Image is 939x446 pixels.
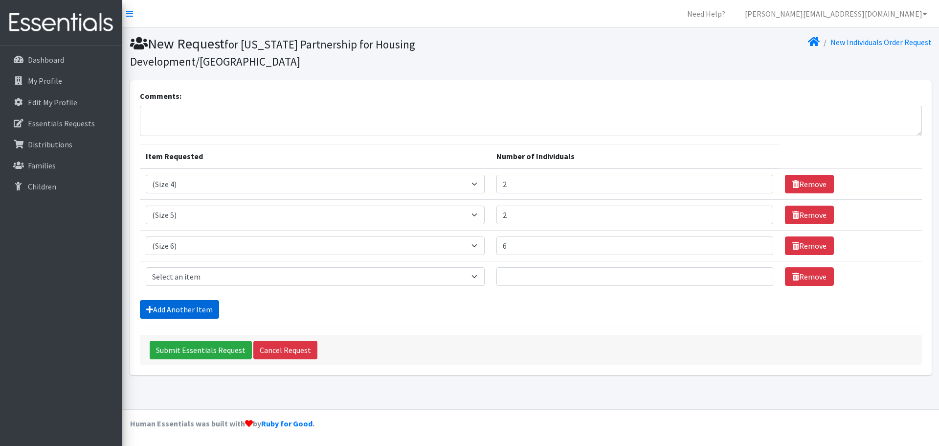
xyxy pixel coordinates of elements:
input: Submit Essentials Request [150,341,252,359]
strong: Human Essentials was built with by . [130,419,314,428]
p: My Profile [28,76,62,86]
p: Edit My Profile [28,97,77,107]
a: Ruby for Good [261,419,313,428]
p: Dashboard [28,55,64,65]
p: Children [28,182,56,191]
a: My Profile [4,71,118,91]
a: Remove [785,267,834,286]
a: Need Help? [679,4,733,23]
th: Item Requested [140,144,491,169]
label: Comments: [140,90,181,102]
p: Essentials Requests [28,118,95,128]
a: Distributions [4,135,118,154]
p: Families [28,161,56,170]
a: Remove [785,206,834,224]
a: Essentials Requests [4,114,118,133]
h1: New Request [130,35,527,69]
th: Number of Individuals [491,144,779,169]
a: Remove [785,236,834,255]
p: Distributions [28,140,72,149]
a: Cancel Request [253,341,317,359]
a: Remove [785,175,834,193]
small: for [US_STATE] Partnership for Housing Development/[GEOGRAPHIC_DATA] [130,37,415,69]
a: Children [4,177,118,196]
a: Add Another Item [140,300,219,319]
a: [PERSON_NAME][EMAIL_ADDRESS][DOMAIN_NAME] [737,4,935,23]
a: Dashboard [4,50,118,70]
img: HumanEssentials [4,6,118,39]
a: New Individuals Order Request [830,37,932,47]
a: Edit My Profile [4,93,118,112]
a: Families [4,156,118,175]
